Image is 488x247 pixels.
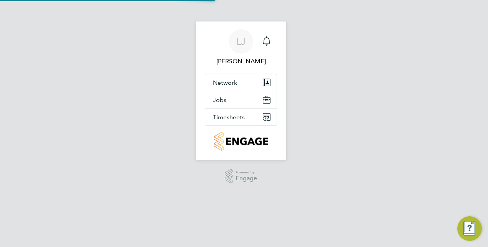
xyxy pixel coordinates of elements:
[205,132,277,151] a: Go to home page
[236,175,257,182] span: Engage
[205,109,277,125] button: Timesheets
[214,132,268,151] img: countryside-properties-logo-retina.png
[236,169,257,176] span: Powered by
[457,216,482,241] button: Engage Resource Center
[205,91,277,108] button: Jobs
[213,96,226,104] span: Jobs
[225,169,257,184] a: Powered byEngage
[213,114,245,121] span: Timesheets
[205,57,277,66] span: Liam Jones
[196,21,286,160] nav: Main navigation
[205,29,277,66] a: LJ[PERSON_NAME]
[205,74,277,91] button: Network
[213,79,237,86] span: Network
[236,36,246,46] span: LJ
